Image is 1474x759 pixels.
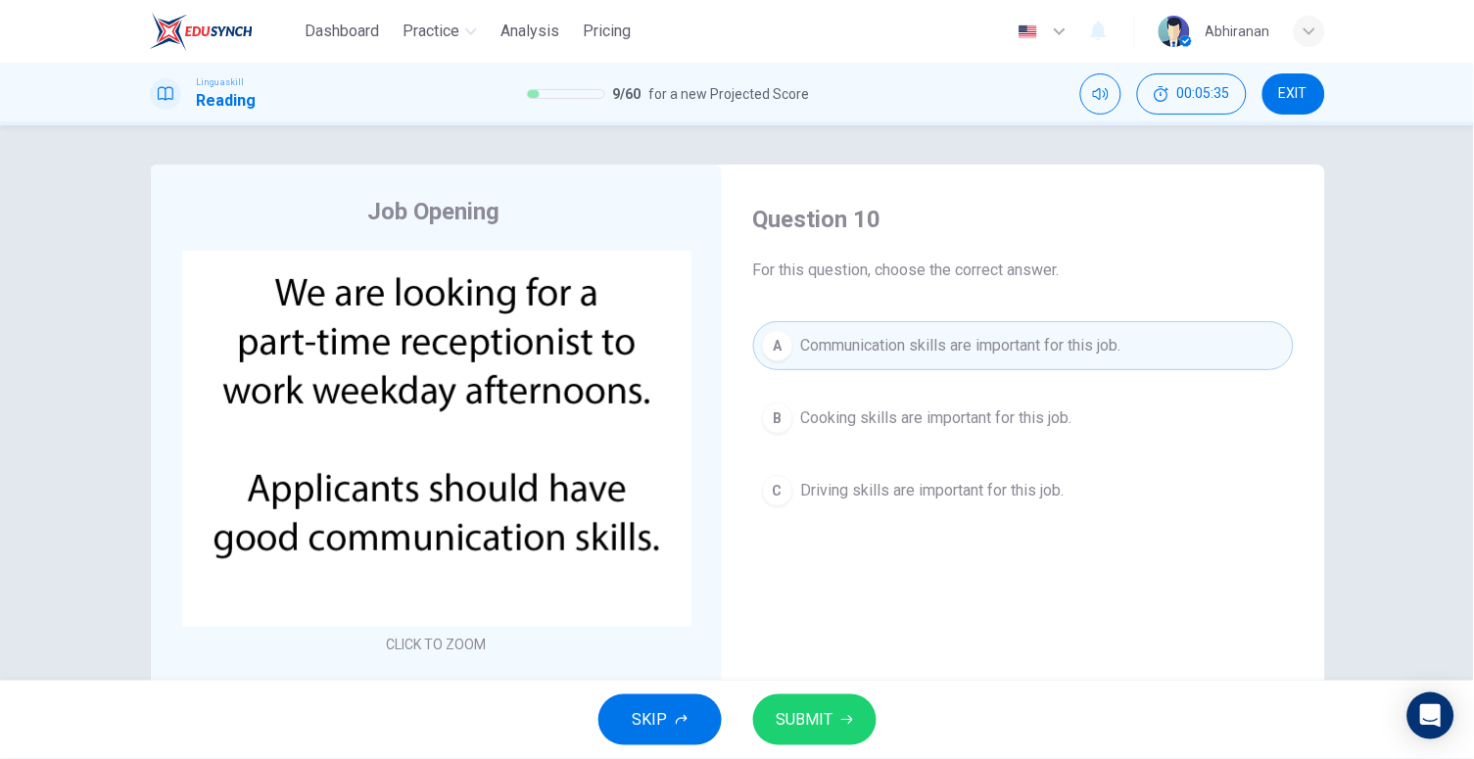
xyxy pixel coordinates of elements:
[1137,73,1247,115] button: 00:05:35
[1407,692,1454,739] div: Open Intercom Messenger
[762,475,793,506] div: C
[493,14,567,49] button: Analysis
[753,694,877,745] button: SUBMIT
[753,394,1294,443] button: BCooking skills are important for this job.
[1206,20,1270,43] div: Abhiranan
[1137,73,1247,115] div: Hide
[777,706,833,734] span: SUBMIT
[575,14,639,49] button: Pricing
[1016,24,1040,39] img: en
[403,20,459,43] span: Practice
[305,20,379,43] span: Dashboard
[633,706,668,734] span: SKIP
[150,12,253,51] img: EduSynch logo
[197,75,245,89] span: Linguaskill
[1080,73,1121,115] div: Mute
[500,20,559,43] span: Analysis
[395,14,485,49] button: Practice
[197,89,257,113] h1: Reading
[762,330,793,361] div: A
[1262,73,1325,115] button: EXIT
[613,82,642,106] span: 9 / 60
[753,204,1294,235] h4: Question 10
[367,196,499,227] h4: Job Opening
[1279,86,1308,102] span: EXIT
[182,251,691,627] img: undefined
[598,694,722,745] button: SKIP
[1177,86,1230,102] span: 00:05:35
[379,631,495,658] button: CLICK TO ZOOM
[801,479,1065,502] span: Driving skills are important for this job.
[801,334,1121,357] span: Communication skills are important for this job.
[801,406,1072,430] span: Cooking skills are important for this job.
[150,12,298,51] a: EduSynch logo
[753,321,1294,370] button: ACommunication skills are important for this job.
[753,466,1294,515] button: CDriving skills are important for this job.
[297,14,387,49] button: Dashboard
[1159,16,1190,47] img: Profile picture
[649,82,810,106] span: for a new Projected Score
[583,20,631,43] span: Pricing
[753,259,1294,282] span: For this question, choose the correct answer.
[762,403,793,434] div: B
